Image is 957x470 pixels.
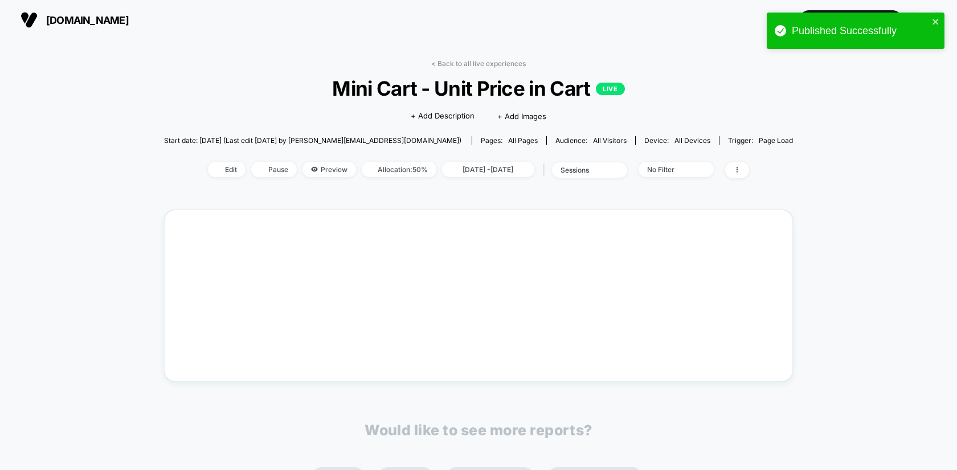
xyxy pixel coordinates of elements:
span: + Add Description [411,111,475,122]
span: Preview [302,162,356,177]
span: Page Load [759,136,793,145]
button: close [932,17,940,28]
span: Pause [251,162,297,177]
span: Start date: [DATE] (Last edit [DATE] by [PERSON_NAME][EMAIL_ADDRESS][DOMAIN_NAME]) [164,136,461,145]
div: Trigger: [728,136,793,145]
p: LIVE [596,83,624,95]
span: + Add Images [497,112,546,121]
span: all pages [508,136,538,145]
div: Audience: [555,136,627,145]
div: No Filter [647,165,693,174]
div: Published Successfully [792,25,929,37]
button: JC [911,9,940,32]
span: Device: [635,136,719,145]
span: [DATE] - [DATE] [442,162,534,177]
div: sessions [561,166,606,174]
span: Allocation: 50% [362,162,436,177]
div: Pages: [481,136,538,145]
img: Visually logo [21,11,38,28]
a: < Back to all live experiences [431,59,526,68]
span: | [540,162,552,178]
span: all devices [674,136,710,145]
span: Mini Cart - Unit Price in Cart [195,76,761,100]
span: All Visitors [593,136,627,145]
span: [DOMAIN_NAME] [46,14,129,26]
div: JC [914,9,936,31]
button: [DOMAIN_NAME] [17,11,132,29]
span: Edit [208,162,246,177]
p: Would like to see more reports? [365,422,592,439]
